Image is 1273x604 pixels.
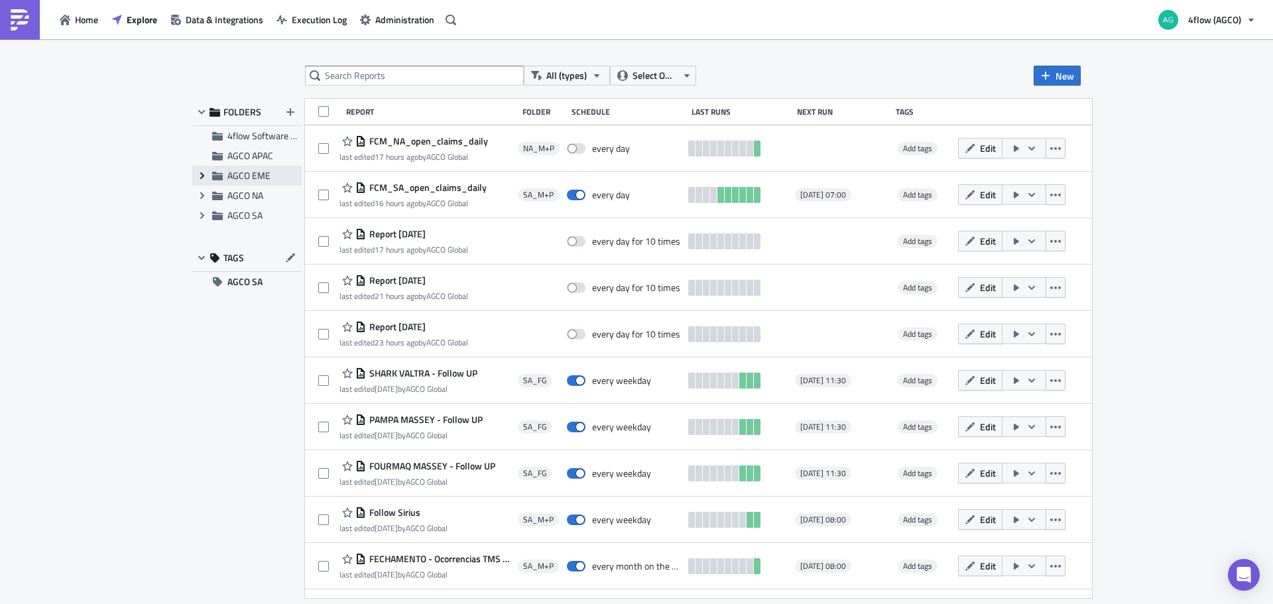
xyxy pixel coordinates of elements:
[270,9,353,30] button: Execution Log
[127,13,157,27] span: Explore
[546,68,587,83] span: All (types)
[896,107,952,117] div: Tags
[903,420,932,433] span: Add tags
[227,149,273,162] span: AGCO APAC
[523,514,554,525] span: SA_M+P
[692,107,790,117] div: Last Runs
[9,9,30,30] img: PushMetrics
[339,384,477,394] div: last edited by AGCO Global
[366,228,426,240] span: Report 2025-09-11
[903,188,932,201] span: Add tags
[353,9,441,30] button: Administration
[958,370,1002,391] button: Edit
[375,522,398,534] time: 2025-09-09T18:02:36Z
[800,514,846,525] span: [DATE] 08:00
[903,513,932,526] span: Add tags
[1150,5,1263,34] button: 4flow (AGCO)
[797,107,889,117] div: Next Run
[800,375,846,386] span: [DATE] 11:30
[366,135,488,147] span: FCM_NA_open_claims_daily
[53,9,105,30] a: Home
[1034,66,1081,86] button: New
[980,373,996,387] span: Edit
[186,13,263,27] span: Data & Integrations
[523,561,554,572] span: SA_M+P
[366,460,495,472] span: FOURMAQ MASSEY - Follow UP
[375,429,398,442] time: 2025-09-10T15:00:15Z
[898,281,938,294] span: Add tags
[898,467,938,480] span: Add tags
[980,327,996,341] span: Edit
[592,514,651,526] div: every weekday
[375,290,418,302] time: 2025-09-11T13:38:01Z
[339,477,495,487] div: last edited by AGCO Global
[592,282,680,294] div: every day for 10 times
[898,420,938,434] span: Add tags
[958,463,1002,483] button: Edit
[903,235,932,247] span: Add tags
[980,513,996,526] span: Edit
[375,243,418,256] time: 2025-09-11T16:42:17Z
[958,416,1002,437] button: Edit
[633,68,677,83] span: Select Owner
[903,281,932,294] span: Add tags
[958,324,1002,344] button: Edit
[366,414,483,426] span: PAMPA MASSEY - Follow UP
[366,321,426,333] span: Report 2025-09-11
[592,143,630,154] div: every day
[292,13,347,27] span: Execution Log
[898,328,938,341] span: Add tags
[980,466,996,480] span: Edit
[523,468,546,479] span: SA_FG
[339,291,468,301] div: last edited by AGCO Global
[898,142,938,155] span: Add tags
[227,168,271,182] span: AGCO EME
[192,272,302,292] button: AGCO SA
[958,509,1002,530] button: Edit
[800,190,846,200] span: [DATE] 07:00
[339,198,487,208] div: last edited by AGCO Global
[223,106,261,118] span: FOLDERS
[375,151,418,163] time: 2025-09-11T17:21:11Z
[227,272,263,292] span: AGCO SA
[366,553,511,565] span: FECHAMENTO - Ocorrencias TMS - Mes anterior - SIRIUS
[898,513,938,526] span: Add tags
[592,375,651,387] div: every weekday
[524,66,610,86] button: All (types)
[958,277,1002,298] button: Edit
[227,208,263,222] span: AGCO SA
[592,560,681,572] div: every month on the 5th
[105,9,164,30] a: Explore
[980,280,996,294] span: Edit
[366,507,420,518] span: Follow Sirius
[366,367,477,379] span: SHARK VALTRA - Follow UP
[75,13,98,27] span: Home
[375,383,398,395] time: 2025-09-10T15:00:00Z
[339,245,468,255] div: last edited by AGCO Global
[366,274,426,286] span: Report 2025-09-11
[898,188,938,202] span: Add tags
[227,129,309,143] span: 4flow Software KAM
[522,107,565,117] div: Folder
[523,190,554,200] span: SA_M+P
[1157,9,1180,31] img: Avatar
[903,560,932,572] span: Add tags
[800,422,846,432] span: [DATE] 11:30
[592,189,630,201] div: every day
[164,9,270,30] button: Data & Integrations
[800,561,846,572] span: [DATE] 08:00
[980,559,996,573] span: Edit
[800,468,846,479] span: [DATE] 11:30
[346,107,516,117] div: Report
[523,143,554,154] span: NA_M+P
[1188,13,1241,27] span: 4flow (AGCO)
[375,197,418,210] time: 2025-09-11T17:50:58Z
[339,337,468,347] div: last edited by AGCO Global
[903,328,932,340] span: Add tags
[305,66,524,86] input: Search Reports
[980,141,996,155] span: Edit
[375,336,418,349] time: 2025-09-11T11:06:47Z
[523,422,546,432] span: SA_FG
